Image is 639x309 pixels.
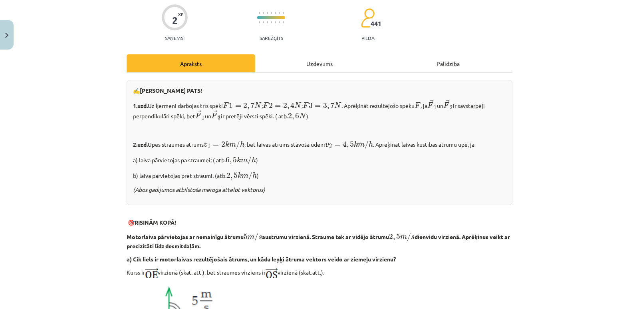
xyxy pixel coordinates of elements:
[275,12,276,14] img: icon-short-line-57e1e144782c952c97e751825c79c345078a6d821885a25fce030b3d8c18986b.svg
[241,159,248,163] span: m
[254,233,258,241] span: /
[269,103,273,108] span: 2
[271,21,272,23] img: icon-short-line-57e1e144782c952c97e751825c79c345078a6d821885a25fce030b3d8c18986b.svg
[389,234,393,239] span: 2
[294,102,302,108] span: N
[225,141,229,147] span: k
[396,234,400,239] span: 5
[252,157,256,163] span: h
[371,20,381,27] span: 441
[334,102,341,108] span: N
[221,141,225,147] span: 2
[133,154,506,165] p: a) laiva pārvietojas pa straumei; ( atb. )
[248,156,252,165] span: /
[354,141,358,147] span: k
[299,113,306,118] span: N
[133,86,506,95] p: ✍️
[400,235,407,239] span: m
[133,186,265,193] i: (Abos gadījumos atbilstošā mērogā attēlot vektorus)
[243,103,247,108] span: 2
[237,157,241,163] span: k
[250,102,254,108] span: 7
[347,144,349,148] span: ,
[127,218,512,227] p: 🎯
[275,105,281,108] span: =
[127,233,510,249] b: Aprēķinus veikt ar precizitāti līdz desmitdaļām.
[325,143,329,147] span: v
[263,12,264,14] img: icon-short-line-57e1e144782c952c97e751825c79c345078a6d821885a25fce030b3d8c18986b.svg
[252,172,257,178] span: h
[248,235,254,239] span: m
[279,12,280,14] img: icon-short-line-57e1e144782c952c97e751825c79c345078a6d821885a25fce030b3d8c18986b.svg
[384,54,512,72] div: Palīdzība
[369,141,373,147] span: h
[127,54,255,72] div: Apraksts
[226,173,230,178] span: 2
[240,141,244,147] span: h
[140,87,202,94] b: [PERSON_NAME] PATS!
[427,102,433,108] span: F
[208,144,210,148] span: 1
[244,234,248,239] span: 5
[434,106,437,110] span: 1
[135,219,176,226] b: RISINĀM KOPĀ!
[263,102,269,108] span: F
[204,143,208,147] span: v
[288,113,292,119] span: 2
[234,173,238,178] span: 5
[283,103,287,108] span: 2
[303,102,309,108] span: F
[309,103,313,108] span: 3
[213,143,219,146] span: =
[446,100,450,106] span: →
[259,12,260,14] img: icon-short-line-57e1e144782c952c97e751825c79c345078a6d821885a25fce030b3d8c18986b.svg
[162,35,188,41] p: Saņemsi
[5,33,8,38] img: icon-close-lesson-0947bae3869378f0d4975bcd49f059093ad1ed9edebbc8119c70593378902aed.svg
[133,141,148,148] b: 2.uzd.
[443,102,449,108] span: F
[229,143,236,147] span: m
[430,100,434,106] span: →
[172,15,178,26] div: 2
[290,102,294,108] span: 4
[226,157,230,163] span: 6
[330,102,334,108] span: 7
[279,21,280,23] img: icon-short-line-57e1e144782c952c97e751825c79c345078a6d821885a25fce030b3d8c18986b.svg
[283,12,284,14] img: icon-short-line-57e1e144782c952c97e751825c79c345078a6d821885a25fce030b3d8c18986b.svg
[407,233,411,241] span: /
[283,21,284,23] img: icon-short-line-57e1e144782c952c97e751825c79c345078a6d821885a25fce030b3d8c18986b.svg
[247,106,249,110] span: ,
[229,103,233,108] span: 1
[287,106,289,110] span: ,
[211,113,217,118] span: F
[415,102,421,108] span: F
[263,21,264,23] img: icon-short-line-57e1e144782c952c97e751825c79c345078a6d821885a25fce030b3d8c18986b.svg
[323,103,327,108] span: 3
[127,233,460,240] b: Motorlaiva pārvietojas ar nemainīgu ātrumu austrumu virzienā. Straume tek ar vidējo ātrumu dienvi...
[361,35,374,41] p: pilda
[361,8,375,28] img: students-c634bb4e5e11cddfef0936a35e636f08e4e9abd3cc4e673bd6f9a4125e45ecb1.svg
[133,170,506,181] p: b) laiva pārvietojas pret straumi. (atb. )
[358,143,365,147] span: m
[260,35,283,41] p: Sarežģīts
[295,113,299,119] span: 6
[235,105,241,108] span: =
[275,21,276,23] img: icon-short-line-57e1e144782c952c97e751825c79c345078a6d821885a25fce030b3d8c18986b.svg
[238,172,242,178] span: k
[365,140,369,149] span: /
[327,106,329,110] span: ,
[255,54,384,72] div: Uzdevums
[195,113,201,118] span: F
[127,255,396,263] b: a) Cik liels ir motorlaivas rezultējošais ātrums, un kādu leņķi ātruma vektors veido ar ziemeļu v...
[133,102,148,109] b: 1.uzd.
[411,235,415,239] span: s
[329,144,332,148] span: 2
[393,237,395,241] span: ,
[259,21,260,23] img: icon-short-line-57e1e144782c952c97e751825c79c345078a6d821885a25fce030b3d8c18986b.svg
[214,110,218,116] span: →
[334,143,340,146] span: =
[267,12,268,14] img: icon-short-line-57e1e144782c952c97e751825c79c345078a6d821885a25fce030b3d8c18986b.svg
[178,12,183,16] span: XP
[271,12,272,14] img: icon-short-line-57e1e144782c952c97e751825c79c345078a6d821885a25fce030b3d8c18986b.svg
[258,235,262,239] span: s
